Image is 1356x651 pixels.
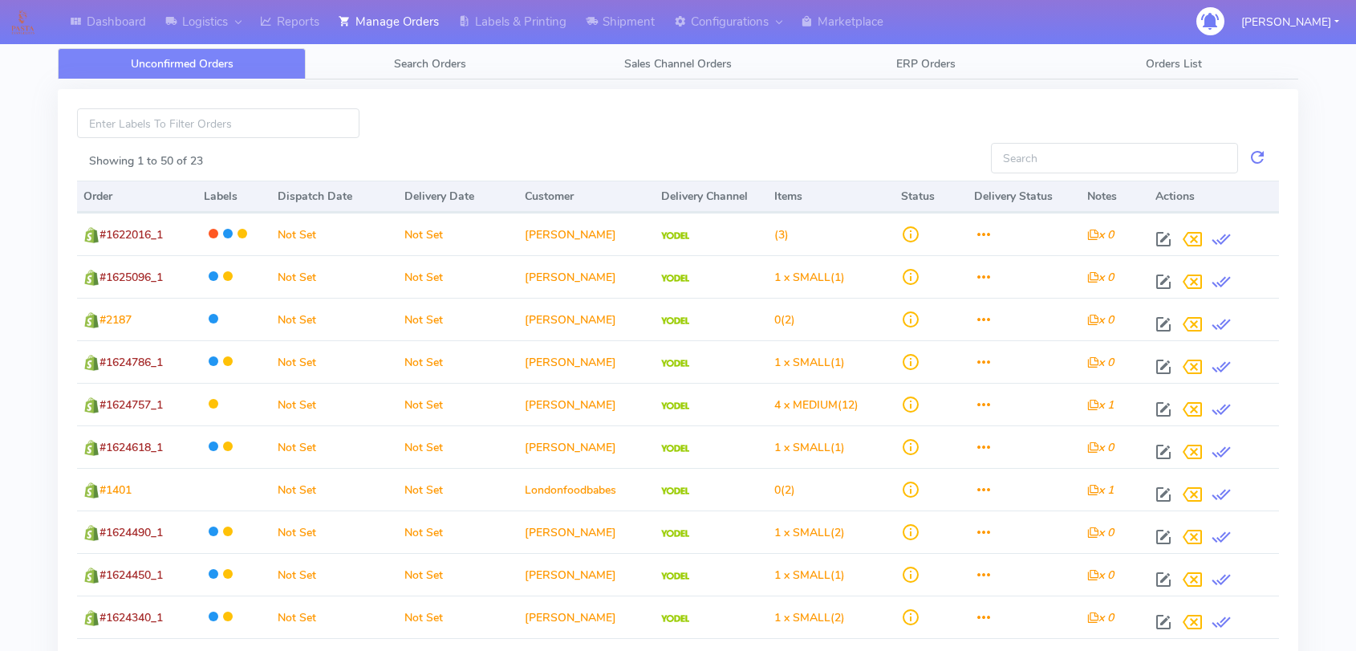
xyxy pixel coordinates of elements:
[1087,610,1114,625] i: x 0
[774,610,830,625] span: 1 x SMALL
[991,143,1239,173] input: Search
[398,553,518,596] td: Not Set
[518,425,655,468] td: [PERSON_NAME]
[99,610,163,625] span: #1624340_1
[271,383,398,425] td: Not Set
[661,360,689,368] img: Yodel
[99,397,163,413] span: #1624757_1
[518,298,655,340] td: [PERSON_NAME]
[99,440,163,455] span: #1624618_1
[968,181,1081,213] th: Delivery Status
[1146,56,1202,71] span: Orders List
[661,445,689,453] img: Yodel
[774,525,845,540] span: (2)
[774,312,795,328] span: (2)
[271,553,398,596] td: Not Set
[661,615,689,623] img: Yodel
[1229,6,1351,39] button: [PERSON_NAME]
[774,440,830,455] span: 1 x SMALL
[271,298,398,340] td: Not Set
[661,572,689,580] img: Yodel
[895,181,968,213] th: Status
[271,596,398,638] td: Not Set
[99,227,163,242] span: #1622016_1
[398,255,518,298] td: Not Set
[774,482,781,498] span: 0
[398,298,518,340] td: Not Set
[398,468,518,511] td: Not Set
[774,482,795,498] span: (2)
[518,213,655,255] td: [PERSON_NAME]
[271,213,398,255] td: Not Set
[1081,181,1149,213] th: Notes
[774,568,845,583] span: (1)
[271,181,398,213] th: Dispatch Date
[518,553,655,596] td: [PERSON_NAME]
[77,181,197,213] th: Order
[398,340,518,383] td: Not Set
[77,108,359,138] input: Enter Labels To Filter Orders
[99,355,163,370] span: #1624786_1
[774,270,845,285] span: (1)
[1087,270,1114,285] i: x 0
[271,425,398,468] td: Not Set
[1087,227,1114,242] i: x 0
[768,181,895,213] th: Items
[896,56,956,71] span: ERP Orders
[89,153,203,169] label: Showing 1 to 50 of 23
[1087,568,1114,583] i: x 0
[99,568,163,583] span: #1624450_1
[661,317,689,325] img: Yodel
[131,56,233,71] span: Unconfirmed Orders
[774,312,781,328] span: 0
[774,568,830,583] span: 1 x SMALL
[774,227,789,242] span: (3)
[774,355,830,370] span: 1 x SMALL
[1149,181,1279,213] th: Actions
[774,440,845,455] span: (1)
[398,383,518,425] td: Not Set
[655,181,768,213] th: Delivery Channel
[774,270,830,285] span: 1 x SMALL
[774,525,830,540] span: 1 x SMALL
[518,596,655,638] td: [PERSON_NAME]
[398,181,518,213] th: Delivery Date
[1087,525,1114,540] i: x 0
[774,355,845,370] span: (1)
[1087,397,1114,413] i: x 1
[661,530,689,538] img: Yodel
[398,425,518,468] td: Not Set
[197,181,270,213] th: Labels
[58,48,1298,79] ul: Tabs
[774,610,845,625] span: (2)
[518,340,655,383] td: [PERSON_NAME]
[394,56,466,71] span: Search Orders
[271,511,398,553] td: Not Set
[661,275,689,283] img: Yodel
[518,383,655,425] td: [PERSON_NAME]
[99,482,132,498] span: #1401
[99,312,132,328] span: #2187
[661,402,689,410] img: Yodel
[271,340,398,383] td: Not Set
[774,397,838,413] span: 4 x MEDIUM
[99,270,163,285] span: #1625096_1
[271,255,398,298] td: Not Set
[398,596,518,638] td: Not Set
[398,213,518,255] td: Not Set
[398,511,518,553] td: Not Set
[661,232,689,240] img: Yodel
[1087,482,1114,498] i: x 1
[1087,440,1114,455] i: x 0
[1087,312,1114,328] i: x 0
[518,468,655,511] td: Londonfoodbabes
[271,468,398,511] td: Not Set
[661,487,689,495] img: Yodel
[774,397,859,413] span: (12)
[1087,355,1114,370] i: x 0
[518,511,655,553] td: [PERSON_NAME]
[518,255,655,298] td: [PERSON_NAME]
[518,181,655,213] th: Customer
[624,56,732,71] span: Sales Channel Orders
[99,525,163,540] span: #1624490_1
